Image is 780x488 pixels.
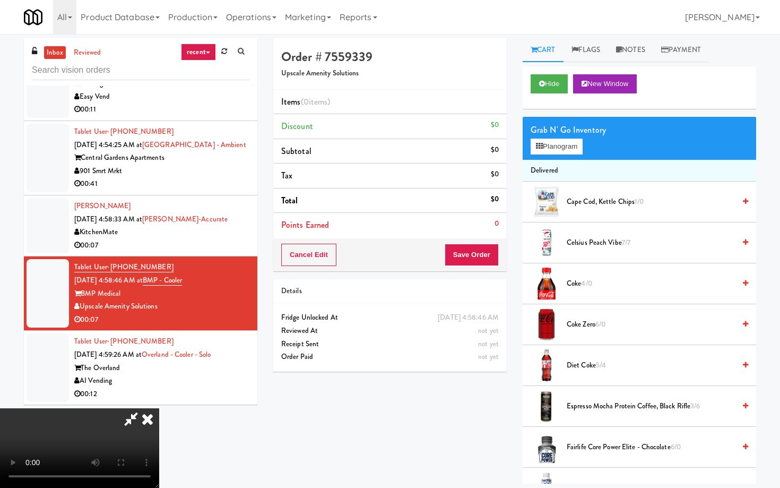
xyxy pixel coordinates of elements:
[44,46,66,59] a: inbox
[74,226,249,239] div: KitchenMate
[567,195,735,209] span: Cape Cod, Kettle Chips
[181,44,216,61] a: recent
[562,277,748,290] div: Coke4/0
[281,350,499,364] div: Order Paid
[635,196,644,207] span: 1/0
[74,336,174,346] a: Tablet User· [PHONE_NUMBER]
[281,285,499,298] div: Details
[74,300,249,313] div: Upscale Amenity Solutions
[573,74,637,93] button: New Window
[478,326,499,336] span: not yet
[74,313,249,327] div: 00:07
[74,165,249,178] div: 901 Smrt Mrkt
[445,244,499,266] button: Save Order
[562,359,748,372] div: Diet Coke5/4
[24,331,257,405] li: Tablet User· [PHONE_NUMBER][DATE] 4:59:26 AM atOverland - Cooler - SoloThe OverlandAI Vending00:12
[281,50,499,64] h4: Order # 7559339
[74,177,249,191] div: 00:41
[24,195,257,256] li: [PERSON_NAME][DATE] 4:58:33 AM at[PERSON_NAME]-AccurateKitchenMate00:07
[281,120,313,132] span: Discount
[309,96,328,108] ng-pluralize: items
[562,236,748,250] div: Celsius Peach Vibe7/7
[608,38,653,62] a: Notes
[74,349,142,359] span: [DATE] 4:59:26 AM at
[281,219,329,231] span: Points Earned
[281,169,292,182] span: Tax
[567,236,735,250] span: Celsius Peach Vibe
[478,352,499,362] span: not yet
[567,318,735,331] span: Coke Zero
[622,237,630,247] span: 7/7
[491,143,499,157] div: $0
[74,262,174,272] a: Tablet User· [PHONE_NUMBER]
[567,400,735,413] span: Espresso Mocha Protein Coffee, Black Rifle
[562,195,748,209] div: Cape Cod, Kettle Chips1/0
[74,103,249,116] div: 00:11
[567,359,735,372] span: Diet Coke
[531,122,748,138] div: Grab N' Go Inventory
[281,96,330,108] span: Items
[74,275,143,285] span: [DATE] 4:58:46 AM at
[531,139,583,155] button: Planogram
[438,311,499,324] div: [DATE] 4:58:46 AM
[107,126,174,136] span: · [PHONE_NUMBER]
[142,349,211,359] a: Overland - Cooler - Solo
[74,126,174,136] a: Tablet User· [PHONE_NUMBER]
[281,311,499,324] div: Fridge Unlocked At
[567,441,735,454] span: Fairlife Core Power Elite - Chocolate
[74,90,249,104] div: Easy Vend
[281,194,298,207] span: Total
[491,168,499,181] div: $0
[71,46,104,59] a: reviewed
[491,118,499,132] div: $0
[107,262,174,272] span: · [PHONE_NUMBER]
[564,38,609,62] a: Flags
[74,201,131,211] a: [PERSON_NAME]
[596,360,606,370] span: 5/4
[281,145,311,157] span: Subtotal
[74,362,249,375] div: The Overland
[671,442,681,452] span: 6/0
[281,338,499,351] div: Receipt Sent
[24,256,257,331] li: Tablet User· [PHONE_NUMBER][DATE] 4:58:46 AM atBMP - CoolerBMP MedicalUpscale Amenity Solutions00:07
[523,38,564,62] a: Cart
[142,140,246,150] a: [GEOGRAPHIC_DATA] - Ambient
[495,217,499,230] div: 0
[74,239,249,252] div: 00:07
[24,8,42,27] img: Micromart
[281,324,499,338] div: Reviewed At
[74,287,249,301] div: BMP Medical
[142,214,228,224] a: [PERSON_NAME]-Accurate
[523,160,756,182] li: Delivered
[281,244,336,266] button: Cancel Edit
[143,275,182,286] a: BMP - Cooler
[562,400,748,413] div: Espresso Mocha Protein Coffee, Black Rifle3/6
[74,388,249,401] div: 00:12
[478,339,499,349] span: not yet
[595,319,605,329] span: 6/0
[32,61,249,80] input: Search vision orders
[74,374,249,388] div: AI Vending
[74,140,142,150] span: [DATE] 4:54:25 AM at
[107,336,174,346] span: · [PHONE_NUMBER]
[567,277,735,290] span: Coke
[74,214,142,224] span: [DATE] 4:58:33 AM at
[281,70,499,78] h5: Upscale Amenity Solutions
[74,151,249,165] div: Central Gardens Apartments
[301,96,331,108] span: (0 )
[531,74,568,93] button: Hide
[690,401,700,411] span: 3/6
[653,38,709,62] a: Payment
[24,121,257,195] li: Tablet User· [PHONE_NUMBER][DATE] 4:54:25 AM at[GEOGRAPHIC_DATA] - AmbientCentral Gardens Apartme...
[562,441,748,454] div: Fairlife Core Power Elite - Chocolate6/0
[581,278,592,288] span: 4/0
[562,318,748,331] div: Coke Zero6/0
[491,193,499,206] div: $0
